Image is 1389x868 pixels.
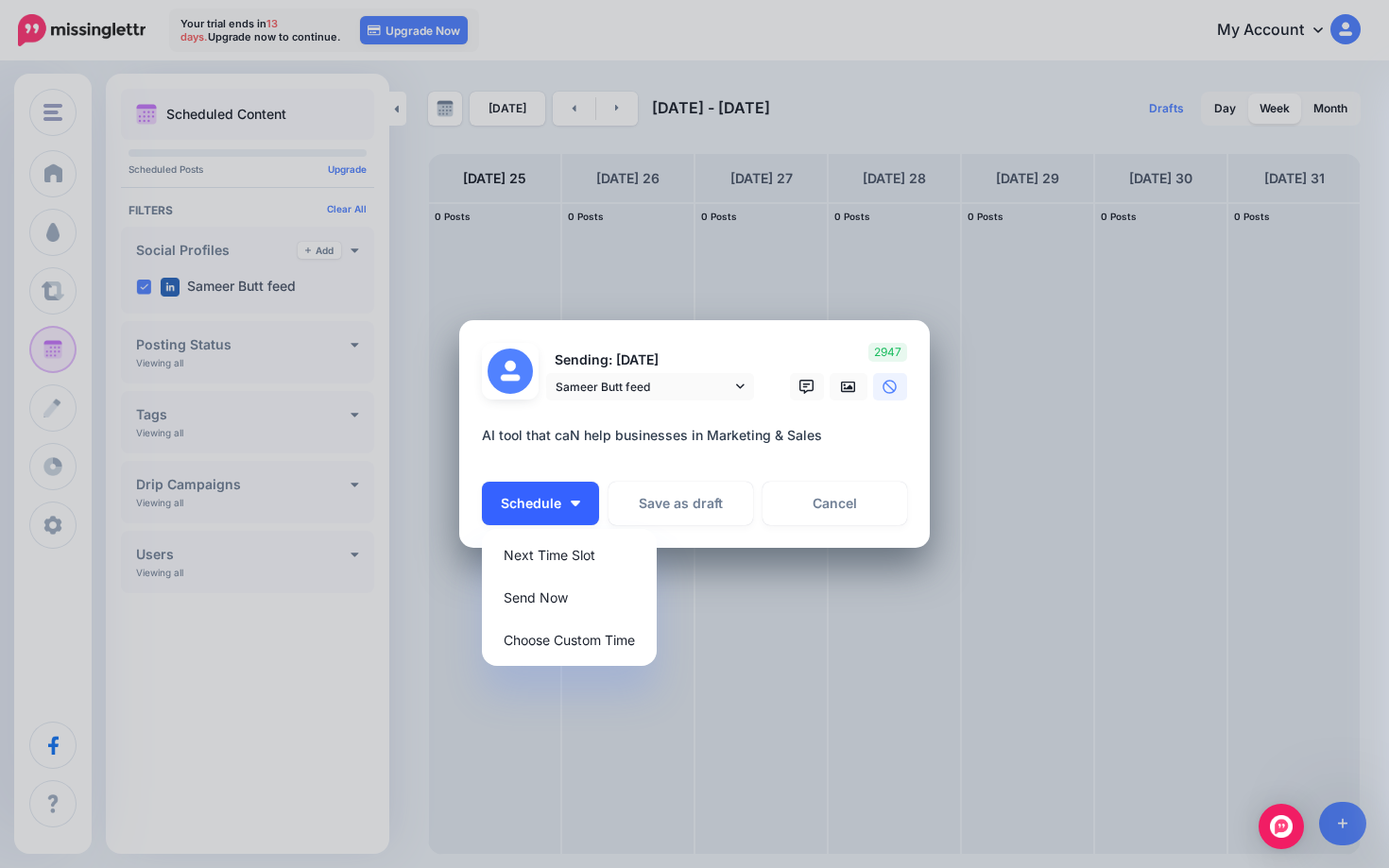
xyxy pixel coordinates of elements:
[763,482,907,525] a: Cancel
[546,349,754,371] p: Sending: [DATE]
[488,349,533,394] img: user_default_image.png
[546,373,754,400] a: Sameer Butt feed
[571,501,580,506] img: arrow-down-white.png
[556,377,731,397] span: Sameer Butt feed
[489,536,649,573] a: Next Time Slot
[501,497,561,510] span: Schedule
[489,621,649,658] a: Choose Custom Time
[482,529,657,666] div: Schedule
[482,482,599,525] button: Schedule
[868,343,907,362] span: 2947
[482,424,917,447] div: AI tool that caN help businesses in Marketing & Sales
[609,482,753,525] button: Save as draft
[489,579,649,616] a: Send Now
[1259,804,1304,849] div: Open Intercom Messenger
